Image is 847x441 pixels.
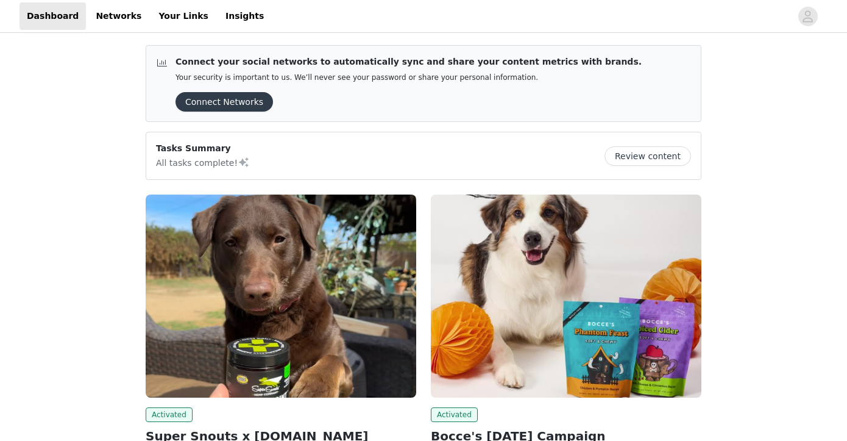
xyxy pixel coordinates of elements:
[156,155,250,170] p: All tasks complete!
[19,2,86,30] a: Dashboard
[802,7,813,26] div: avatar
[146,407,193,422] span: Activated
[88,2,149,30] a: Networks
[431,195,701,398] img: Bocce's
[175,92,273,112] button: Connect Networks
[175,73,642,82] p: Your security is important to us. We’ll never see your password or share your personal information.
[218,2,271,30] a: Insights
[156,142,250,155] p: Tasks Summary
[604,146,691,166] button: Review content
[431,407,478,422] span: Activated
[146,195,416,398] img: Super Snouts Hemp Company
[151,2,216,30] a: Your Links
[175,56,642,68] p: Connect your social networks to automatically sync and share your content metrics with brands.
